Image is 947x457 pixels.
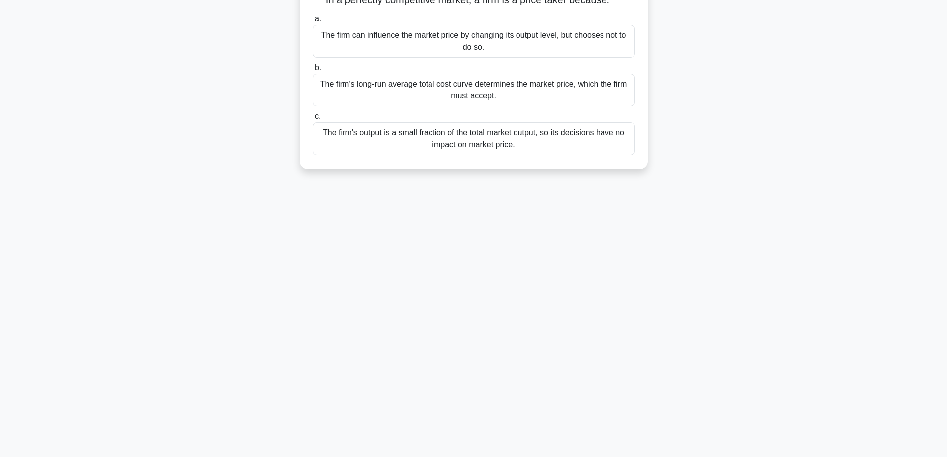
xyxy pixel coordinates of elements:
div: The firm can influence the market price by changing its output level, but chooses not to do so. [313,25,635,58]
div: The firm's long-run average total cost curve determines the market price, which the firm must acc... [313,74,635,106]
span: b. [315,63,321,72]
div: The firm's output is a small fraction of the total market output, so its decisions have no impact... [313,122,635,155]
span: a. [315,14,321,23]
span: c. [315,112,321,120]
